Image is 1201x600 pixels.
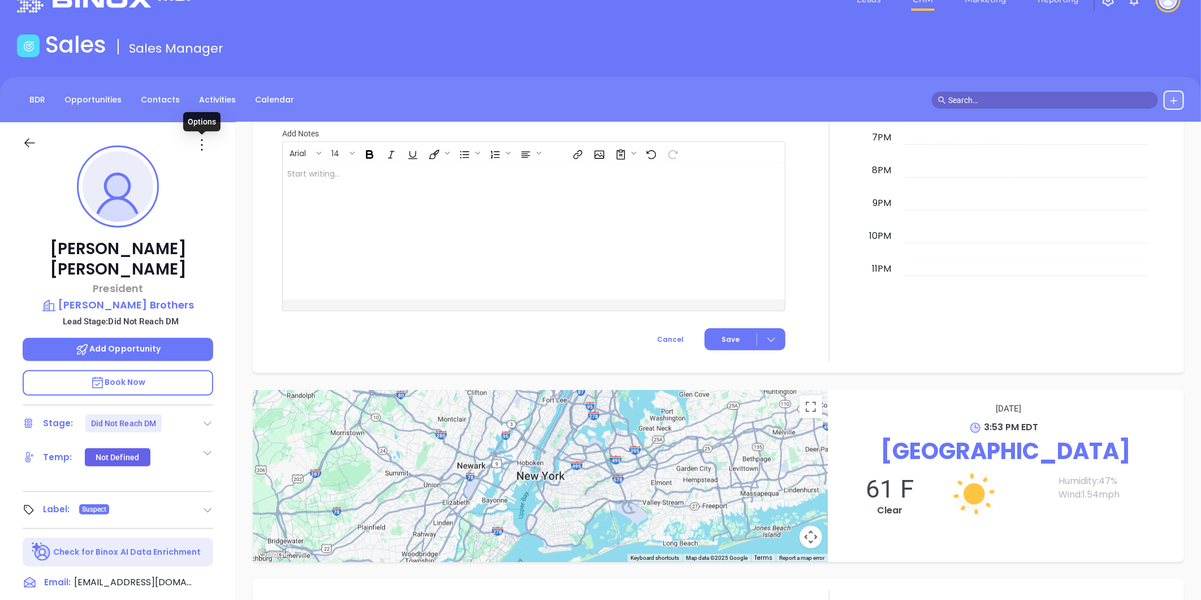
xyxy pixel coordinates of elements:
[283,143,324,162] span: Font family
[686,555,748,561] span: Map data ©2025 Google
[248,91,301,109] a: Calendar
[845,401,1173,416] p: [DATE]
[870,164,893,177] div: 8pm
[91,414,157,432] div: Did Not Reach DM
[326,148,345,156] span: 14
[870,262,893,276] div: 11pm
[1059,474,1173,488] p: Humidity: 47 %
[23,91,52,109] a: BDR
[630,554,679,562] button: Keyboard shortcuts
[358,143,379,162] span: Bold
[282,127,785,140] p: Add Notes
[722,335,740,345] span: Save
[32,542,51,562] img: Ai-Enrich-DaqCidB-.svg
[83,151,153,222] img: profile-user
[588,143,608,162] span: Insert Image
[74,576,193,589] span: [EMAIL_ADDRESS][DOMAIN_NAME]
[45,31,106,58] h1: Sales
[23,281,213,296] p: President
[839,434,1173,468] p: [GEOGRAPHIC_DATA]
[1059,488,1173,502] p: Wind: 1.54 mph
[82,503,107,516] span: Suspect
[129,40,223,57] span: Sales Manager
[44,576,71,590] span: Email:
[800,526,822,548] button: Map camera controls
[839,474,940,504] p: 61 F
[938,96,946,104] span: search
[610,143,639,162] span: Surveys
[43,449,72,466] div: Temp:
[401,143,422,162] span: Underline
[705,328,785,350] button: Save
[256,547,293,562] img: Google
[636,328,705,350] button: Cancel
[284,143,314,162] button: Arial
[380,143,400,162] span: Italic
[90,376,146,388] span: Book Now
[43,501,70,518] div: Label:
[28,314,213,329] p: Lead Stage: Did Not Reach DM
[423,143,452,162] span: Fill color or set the text color
[657,335,684,344] span: Cancel
[867,229,893,243] div: 10pm
[640,143,660,162] span: Undo
[839,504,940,517] p: Clear
[515,143,544,162] span: Align
[800,396,822,418] button: Toggle fullscreen view
[484,143,513,162] span: Insert Ordered List
[325,143,357,162] span: Font size
[96,448,139,466] div: Not Defined
[284,148,312,156] span: Arial
[453,143,483,162] span: Insert Unordered List
[870,131,893,144] div: 7pm
[326,143,348,162] button: 14
[567,143,587,162] span: Insert link
[58,91,128,109] a: Opportunities
[134,91,187,109] a: Contacts
[754,554,772,562] a: Terms (opens in new tab)
[948,94,1152,106] input: Search…
[53,546,201,558] p: Check for Binox AI Data Enrichment
[984,421,1039,434] span: 3:53 PM EDT
[43,415,74,432] div: Stage:
[75,343,161,354] span: Add Opportunity
[23,297,213,313] a: [PERSON_NAME] Brothers
[779,555,824,561] a: Report a map error
[23,239,213,280] p: [PERSON_NAME] [PERSON_NAME]
[183,112,221,131] div: Options
[662,143,682,162] span: Redo
[918,438,1031,551] img: Day
[192,91,243,109] a: Activities
[870,196,893,210] div: 9pm
[256,547,293,562] a: Open this area in Google Maps (opens a new window)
